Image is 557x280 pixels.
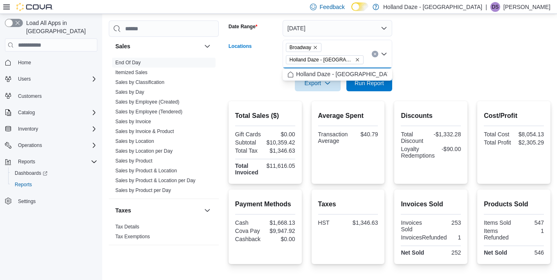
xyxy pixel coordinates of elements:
[450,234,461,241] div: 1
[23,19,97,35] span: Load All Apps in [GEOGRAPHIC_DATA]
[235,228,263,234] div: Cova Pay
[313,45,318,50] button: Remove Broadway from selection in this group
[115,233,150,240] span: Tax Exemptions
[433,249,461,256] div: 252
[109,58,219,199] div: Sales
[15,181,32,188] span: Reports
[235,147,263,154] div: Total Tax
[15,90,97,101] span: Customers
[2,56,101,68] button: Home
[109,222,219,245] div: Taxes
[11,180,97,190] span: Reports
[15,124,41,134] button: Inventory
[115,119,151,124] a: Sales by Invoice
[2,195,101,207] button: Settings
[229,43,252,50] label: Locations
[516,228,544,234] div: 1
[516,139,544,146] div: $2,305.29
[115,234,150,239] a: Tax Exemptions
[235,199,295,209] h2: Payment Methods
[15,140,97,150] span: Operations
[318,111,378,121] h2: Average Spent
[18,76,31,82] span: Users
[18,93,42,99] span: Customers
[401,249,424,256] strong: Net Sold
[401,234,447,241] div: InvoicesRefunded
[235,219,263,226] div: Cash
[267,236,295,242] div: $0.00
[15,91,45,101] a: Customers
[283,68,392,80] button: Holland Daze - [GEOGRAPHIC_DATA]
[15,124,97,134] span: Inventory
[202,205,212,215] button: Taxes
[318,131,348,144] div: Transaction Average
[115,108,182,115] span: Sales by Employee (Tendered)
[267,131,295,138] div: $0.00
[286,43,321,52] span: Broadway
[16,3,53,11] img: Cova
[15,108,97,117] span: Catalog
[15,57,97,68] span: Home
[202,41,212,51] button: Sales
[115,70,148,75] a: Itemized Sales
[15,140,45,150] button: Operations
[516,131,544,138] div: $8,054.13
[2,156,101,167] button: Reports
[355,79,384,87] span: Run Report
[484,139,512,146] div: Total Profit
[11,180,35,190] a: Reports
[296,70,395,78] span: Holland Daze - [GEOGRAPHIC_DATA]
[433,219,461,226] div: 253
[235,163,258,176] strong: Total Invoiced
[15,157,38,167] button: Reports
[115,148,173,154] span: Sales by Location per Day
[5,53,97,228] nav: Complex example
[15,74,34,84] button: Users
[115,109,182,115] a: Sales by Employee (Tendered)
[267,163,295,169] div: $11,616.05
[15,108,38,117] button: Catalog
[115,128,174,135] span: Sales by Invoice & Product
[355,57,360,62] button: Remove Holland Daze - Orangeville from selection in this group
[401,131,429,144] div: Total Discount
[2,123,101,135] button: Inventory
[15,74,97,84] span: Users
[318,199,378,209] h2: Taxes
[484,111,544,121] h2: Cost/Profit
[484,131,512,138] div: Total Cost
[484,228,512,241] div: Items Refunded
[351,2,368,11] input: Dark Mode
[115,138,154,145] span: Sales by Location
[115,99,180,105] a: Sales by Employee (Created)
[115,206,201,215] button: Taxes
[15,196,97,206] span: Settings
[503,2,550,12] p: [PERSON_NAME]
[2,107,101,118] button: Catalog
[2,90,101,102] button: Customers
[15,58,34,68] a: Home
[492,2,499,12] span: DS
[18,109,35,116] span: Catalog
[381,51,387,57] button: Close list of options
[438,146,461,152] div: -$90.00
[516,249,544,256] div: 546
[18,59,31,66] span: Home
[115,167,177,174] span: Sales by Product & Location
[283,20,392,36] button: [DATE]
[115,206,131,215] h3: Taxes
[290,56,353,64] span: Holland Daze - [GEOGRAPHIC_DATA]
[18,198,36,205] span: Settings
[115,187,171,193] a: Sales by Product per Day
[115,224,139,230] span: Tax Details
[18,142,42,149] span: Operations
[286,55,364,64] span: Holland Daze - Orangeville
[115,89,144,95] a: Sales by Day
[401,199,461,209] h2: Invoices Sold
[2,140,101,151] button: Operations
[320,3,345,11] span: Feedback
[485,2,487,12] p: |
[401,219,429,233] div: Invoices Sold
[401,146,435,159] div: Loyalty Redemptions
[235,131,263,138] div: Gift Cards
